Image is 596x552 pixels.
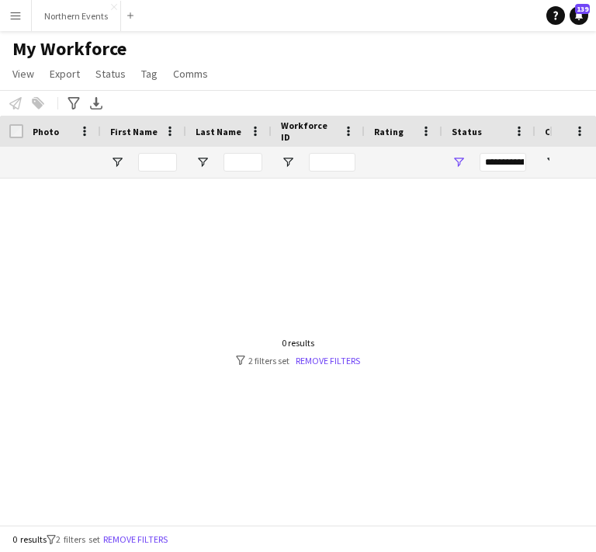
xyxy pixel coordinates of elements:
button: Open Filter Menu [545,155,559,169]
button: Open Filter Menu [196,155,210,169]
button: Northern Events [32,1,121,31]
a: Tag [135,64,164,84]
input: Column with Header Selection [9,124,23,138]
app-action-btn: Export XLSX [87,94,106,113]
button: Open Filter Menu [110,155,124,169]
input: Last Name Filter Input [223,153,262,172]
span: Workforce ID [281,120,337,143]
a: View [6,64,40,84]
a: Status [89,64,132,84]
button: Remove filters [100,531,171,548]
app-action-btn: Advanced filters [64,94,83,113]
span: Export [50,67,80,81]
span: First Name [110,126,158,137]
span: View [12,67,34,81]
span: My Workforce [12,37,126,61]
button: Open Filter Menu [452,155,466,169]
span: Tag [141,67,158,81]
span: Comms [173,67,208,81]
a: Remove filters [296,355,360,366]
div: 0 results [236,337,360,349]
span: Status [452,126,482,137]
a: 139 [570,6,588,25]
span: Last Name [196,126,241,137]
div: 2 filters set [236,355,360,366]
span: City [545,126,563,137]
span: Rating [374,126,404,137]
input: First Name Filter Input [138,153,177,172]
a: Comms [167,64,214,84]
span: Status [95,67,126,81]
span: 139 [575,4,590,14]
a: Export [43,64,86,84]
input: Workforce ID Filter Input [309,153,355,172]
span: Photo [33,126,59,137]
span: 2 filters set [56,533,100,545]
button: Open Filter Menu [281,155,295,169]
